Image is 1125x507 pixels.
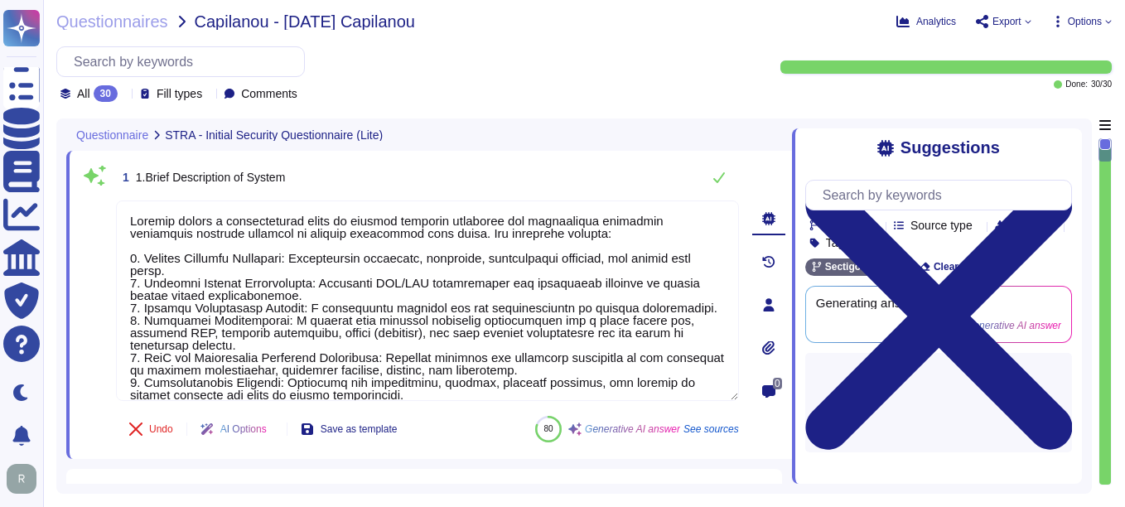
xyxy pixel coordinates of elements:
[77,88,90,99] span: All
[916,17,956,27] span: Analytics
[76,129,148,141] span: Questionnaire
[195,13,415,30] span: Capilanou - [DATE] Capilanou
[65,47,304,76] input: Search by keywords
[157,88,202,99] span: Fill types
[165,129,383,141] span: STRA - Initial Security Questionnaire (Lite)
[896,15,956,28] button: Analytics
[7,464,36,494] img: user
[544,424,553,433] span: 80
[321,424,398,434] span: Save as template
[116,171,129,183] span: 1
[149,424,173,434] span: Undo
[56,13,168,30] span: Questionnaires
[992,17,1021,27] span: Export
[1091,80,1112,89] span: 30 / 30
[220,424,267,434] span: AI Options
[241,88,297,99] span: Comments
[814,181,1071,210] input: Search by keywords
[116,200,739,401] textarea: Loremip dolors a consecteturad elits do eiusmod temporin utlaboree dol magnaaliqua enimadmin veni...
[94,85,118,102] div: 30
[116,413,186,446] button: Undo
[136,171,286,184] span: 1.Brief Description of System
[683,424,739,434] span: See sources
[3,461,48,497] button: user
[773,378,782,389] span: 0
[1068,17,1102,27] span: Options
[1065,80,1088,89] span: Done:
[287,413,411,446] button: Save as template
[585,424,680,434] span: Generative AI answer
